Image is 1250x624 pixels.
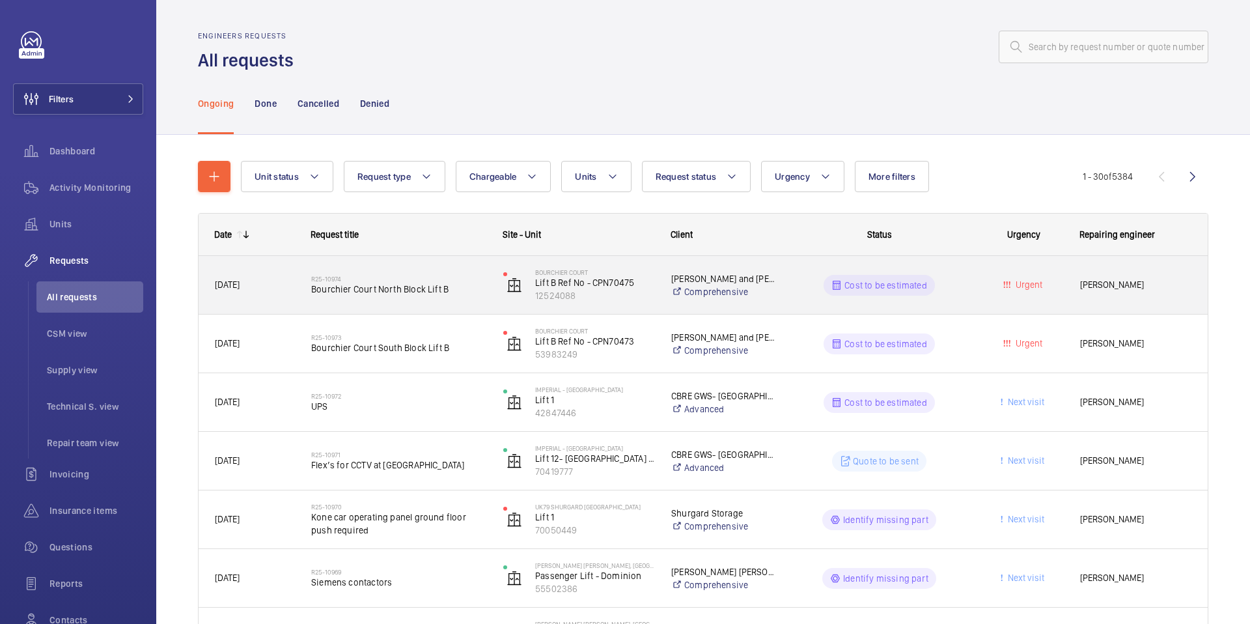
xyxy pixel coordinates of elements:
p: Done [255,97,276,110]
p: Cancelled [298,97,339,110]
span: Next visit [1005,455,1044,466]
p: UK79 Shurgard [GEOGRAPHIC_DATA] [535,503,654,511]
button: Request status [642,161,751,192]
p: Bourchier Court [535,268,654,276]
img: elevator.svg [507,336,522,352]
span: 1 - 30 5384 [1083,172,1133,181]
img: elevator.svg [507,512,522,528]
button: Unit status [241,161,333,192]
span: [DATE] [215,338,240,348]
span: [PERSON_NAME] [1080,336,1191,351]
img: elevator.svg [507,395,522,410]
span: Site - Unit [503,229,541,240]
span: Repairing engineer [1079,229,1155,240]
span: [DATE] [215,279,240,290]
span: Bourchier Court North Block Lift B [311,283,486,296]
span: of [1104,171,1112,182]
span: Urgency [775,171,810,182]
p: 53983249 [535,348,654,361]
span: Urgent [1013,279,1042,290]
span: Filters [49,92,74,106]
span: Request status [656,171,717,182]
button: Chargeable [456,161,551,192]
p: [PERSON_NAME] and [PERSON_NAME] National Lift Contract [671,272,775,285]
p: Lift 1 [535,393,654,406]
span: [DATE] [215,397,240,407]
span: More filters [868,171,915,182]
p: Lift 12- [GEOGRAPHIC_DATA] Block (Passenger) [535,452,654,465]
p: Imperial - [GEOGRAPHIC_DATA] [535,444,654,452]
p: Passenger Lift - Dominion [535,569,654,582]
span: Invoicing [49,468,143,481]
p: Lift B Ref No - CPN70475 [535,276,654,289]
img: elevator.svg [507,453,522,469]
p: Bourchier Court [535,327,654,335]
span: Next visit [1005,514,1044,524]
p: 55502386 [535,582,654,595]
span: Request type [357,171,411,182]
a: Comprehensive [671,520,775,533]
span: Flex’s for CCTV at [GEOGRAPHIC_DATA] [311,459,486,472]
img: elevator.svg [507,277,522,293]
h2: Engineers requests [198,31,301,40]
button: Urgency [761,161,844,192]
p: Lift B Ref No - CPN70473 [535,335,654,348]
span: Dashboard [49,145,143,158]
p: 12524088 [535,289,654,302]
span: Units [575,171,596,182]
span: [PERSON_NAME] [1080,453,1191,468]
span: Next visit [1005,397,1044,407]
span: [PERSON_NAME] [1080,512,1191,527]
span: Siemens contactors [311,576,486,589]
p: [PERSON_NAME] [PERSON_NAME] [671,565,775,578]
button: Request type [344,161,445,192]
p: [PERSON_NAME] and [PERSON_NAME] National Lift Contract [671,331,775,344]
span: [PERSON_NAME] [1080,277,1191,292]
h2: R25-10972 [311,392,486,400]
p: Lift 1 [535,511,654,524]
h2: R25-10971 [311,451,486,459]
div: Date [214,229,232,240]
p: CBRE GWS- [GEOGRAPHIC_DATA] ([GEOGRAPHIC_DATA]) [671,448,775,461]
h2: R25-10974 [311,275,486,283]
button: More filters [855,161,929,192]
span: Activity Monitoring [49,181,143,194]
p: CBRE GWS- [GEOGRAPHIC_DATA] ([GEOGRAPHIC_DATA]) [671,390,775,403]
h2: R25-10973 [311,333,486,341]
span: Urgency [1007,229,1040,240]
span: Next visit [1005,573,1044,583]
span: Insurance items [49,504,143,517]
h2: R25-10970 [311,503,486,511]
span: Kone car operating panel ground floor push required [311,511,486,537]
span: Unit status [255,171,299,182]
a: Comprehensive [671,285,775,298]
span: Technical S. view [47,400,143,413]
img: elevator.svg [507,571,522,586]
span: [PERSON_NAME] [1080,571,1191,586]
p: Imperial - [GEOGRAPHIC_DATA] [535,386,654,393]
span: Bourchier Court South Block Lift B [311,341,486,354]
p: Ongoing [198,97,234,110]
span: All requests [47,291,143,304]
span: Urgent [1013,338,1042,348]
a: Comprehensive [671,578,775,591]
button: Filters [13,83,143,115]
span: [DATE] [215,573,240,583]
span: [DATE] [215,514,240,524]
span: Chargeable [469,171,517,182]
p: Denied [360,97,389,110]
p: Identify missing part [843,513,928,526]
p: [PERSON_NAME] [PERSON_NAME], [GEOGRAPHIC_DATA] [535,561,654,569]
p: Cost to be estimated [844,279,927,292]
span: CSM view [47,327,143,340]
span: [DATE] [215,455,240,466]
input: Search by request number or quote number [999,31,1208,63]
span: Reports [49,577,143,590]
p: Identify missing part [843,572,928,585]
span: Supply view [47,363,143,376]
p: Cost to be estimated [844,396,927,409]
button: Units [561,161,631,192]
p: 70419777 [535,465,654,478]
span: Client [671,229,693,240]
span: Requests [49,254,143,267]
